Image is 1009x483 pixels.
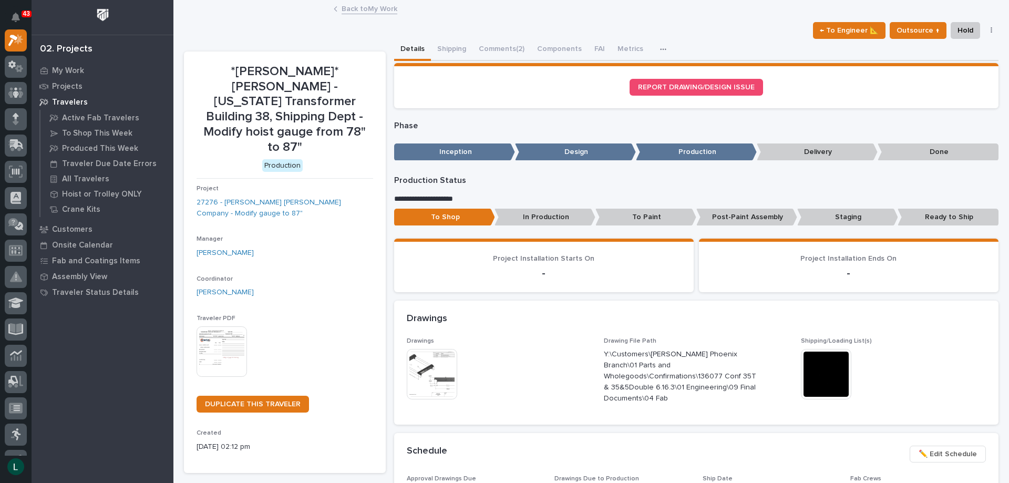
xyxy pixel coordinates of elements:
[40,202,173,217] a: Crane Kits
[5,6,27,28] button: Notifications
[850,476,881,482] span: Fab Crews
[472,39,531,61] button: Comments (2)
[52,66,84,76] p: My Work
[62,114,139,123] p: Active Fab Travelers
[197,430,221,436] span: Created
[52,288,139,297] p: Traveler Status Details
[40,44,92,55] div: 02. Projects
[611,39,650,61] button: Metrics
[407,446,447,457] h2: Schedule
[52,241,113,250] p: Onsite Calendar
[52,272,107,282] p: Assembly View
[62,174,109,184] p: All Travelers
[957,24,973,37] span: Hold
[595,209,696,226] p: To Paint
[32,284,173,300] a: Traveler Status Details
[32,63,173,78] a: My Work
[13,13,27,29] div: Notifications43
[197,287,254,298] a: [PERSON_NAME]
[342,2,397,14] a: Back toMy Work
[197,236,223,242] span: Manager
[40,110,173,125] a: Active Fab Travelers
[40,126,173,140] a: To Shop This Week
[5,456,27,478] button: users-avatar
[40,141,173,156] a: Produced This Week
[32,94,173,110] a: Travelers
[52,98,88,107] p: Travelers
[910,446,986,463] button: ✏️ Edit Schedule
[813,22,886,39] button: ← To Engineer 📐
[197,396,309,413] a: DUPLICATE THIS TRAVELER
[757,143,878,161] p: Delivery
[197,276,233,282] span: Coordinator
[800,255,897,262] span: Project Installation Ends On
[604,338,656,344] span: Drawing File Path
[32,253,173,269] a: Fab and Coatings Items
[62,129,132,138] p: To Shop This Week
[93,5,112,25] img: Workspace Logo
[32,269,173,284] a: Assembly View
[431,39,472,61] button: Shipping
[197,441,373,453] p: [DATE] 02:12 pm
[262,159,303,172] div: Production
[197,186,219,192] span: Project
[878,143,998,161] p: Done
[23,10,30,17] p: 43
[32,237,173,253] a: Onsite Calendar
[531,39,588,61] button: Components
[898,209,998,226] p: Ready to Ship
[197,315,235,322] span: Traveler PDF
[394,176,999,186] p: Production Status
[890,22,946,39] button: Outsource ↑
[407,338,434,344] span: Drawings
[407,313,447,325] h2: Drawings
[604,349,763,404] p: Y:\Customers\[PERSON_NAME] Phoenix Branch\01 Parts and Wholegoods\Confirmations\136077 Conf 35T &...
[394,121,999,131] p: Phase
[62,190,142,199] p: Hoist or Trolley ONLY
[197,248,254,259] a: [PERSON_NAME]
[951,22,980,39] button: Hold
[493,255,594,262] span: Project Installation Starts On
[394,143,515,161] p: Inception
[205,400,301,408] span: DUPLICATE THIS TRAVELER
[62,144,138,153] p: Produced This Week
[636,143,757,161] p: Production
[407,476,476,482] span: Approval Drawings Due
[820,24,879,37] span: ← To Engineer 📐
[40,171,173,186] a: All Travelers
[638,84,755,91] span: REPORT DRAWING/DESIGN ISSUE
[495,209,595,226] p: In Production
[197,197,373,219] a: 27276 - [PERSON_NAME] [PERSON_NAME] Company - Modify gauge to 87"
[919,448,977,460] span: ✏️ Edit Schedule
[32,78,173,94] a: Projects
[554,476,639,482] span: Drawings Due to Production
[696,209,797,226] p: Post-Paint Assembly
[62,159,157,169] p: Traveler Due Date Errors
[588,39,611,61] button: FAI
[40,156,173,171] a: Traveler Due Date Errors
[394,39,431,61] button: Details
[32,221,173,237] a: Customers
[712,267,986,280] p: -
[394,209,495,226] p: To Shop
[797,209,898,226] p: Staging
[515,143,636,161] p: Design
[801,338,872,344] span: Shipping/Loading List(s)
[52,82,83,91] p: Projects
[52,225,92,234] p: Customers
[407,267,681,280] p: -
[62,205,100,214] p: Crane Kits
[703,476,733,482] span: Ship Date
[40,187,173,201] a: Hoist or Trolley ONLY
[630,79,763,96] a: REPORT DRAWING/DESIGN ISSUE
[897,24,940,37] span: Outsource ↑
[52,256,140,266] p: Fab and Coatings Items
[197,64,373,155] p: *[PERSON_NAME]* [PERSON_NAME] - [US_STATE] Transformer Building 38, Shipping Dept - Modify hoist ...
